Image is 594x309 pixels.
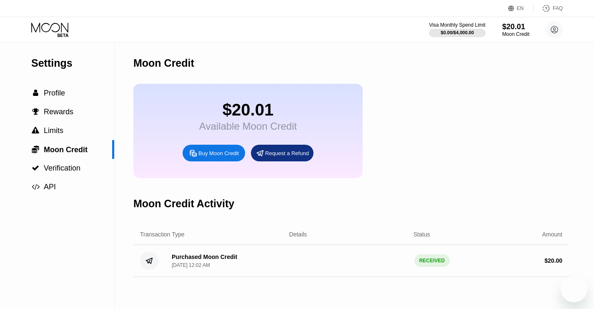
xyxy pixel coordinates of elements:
div: $ 20.00 [544,257,562,264]
span:  [32,145,39,153]
div: Amount [542,231,562,238]
div: Buy Moon Credit [183,145,245,161]
div: Visa Monthly Spend Limit [429,22,485,28]
div: EN [508,4,534,13]
div: [DATE] 12:02 AM [172,262,210,268]
div: Settings [31,57,114,69]
span: Verification [44,164,80,172]
div: RECEIVED [414,254,450,267]
span: Rewards [44,108,73,116]
div:  [31,145,40,153]
div: FAQ [534,4,563,13]
div: $0.00 / $4,000.00 [441,30,474,35]
div: Details [289,231,307,238]
div: Buy Moon Credit [198,150,239,157]
div: Request a Refund [251,145,313,161]
span:  [33,89,38,97]
div: EN [517,5,524,11]
div: Status [414,231,430,238]
div: Transaction Type [140,231,185,238]
div: Moon Credit Activity [133,198,234,210]
div:  [31,108,40,116]
div: $20.01 [199,100,297,119]
div: Visa Monthly Spend Limit$0.00/$4,000.00 [429,22,485,37]
div: $20.01Moon Credit [502,23,529,37]
div:  [31,89,40,97]
div:  [31,164,40,172]
span: Limits [44,126,63,135]
div: Purchased Moon Credit [172,254,237,260]
span: API [44,183,56,191]
div: Moon Credit [133,57,194,69]
div: FAQ [553,5,563,11]
span:  [32,183,40,191]
span:  [32,127,39,134]
div:  [31,183,40,191]
span: Moon Credit [44,146,88,154]
div:  [31,127,40,134]
div: Moon Credit [502,31,529,37]
span:  [32,164,39,172]
span: Profile [44,89,65,97]
div: Available Moon Credit [199,121,297,132]
span:  [32,108,39,116]
iframe: Button to launch messaging window [561,276,587,302]
div: Request a Refund [265,150,309,157]
div: $20.01 [502,23,529,31]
